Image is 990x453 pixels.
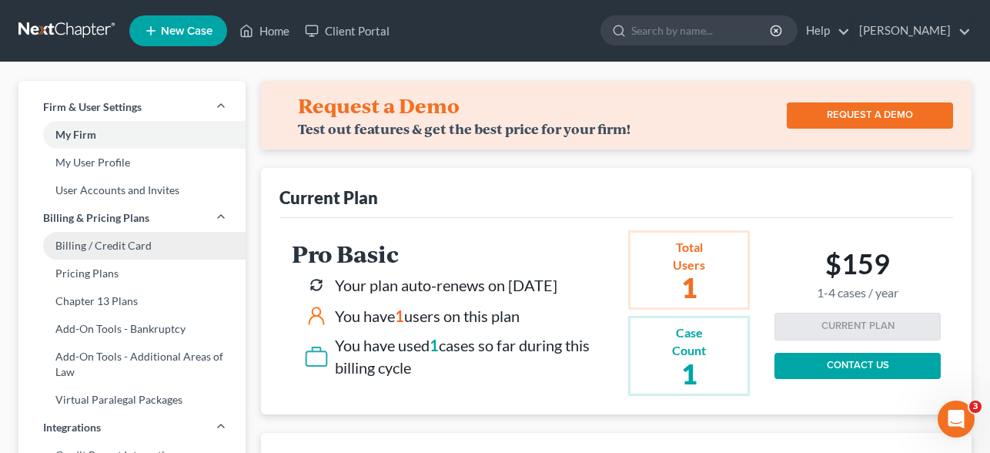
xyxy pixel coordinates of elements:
[43,210,149,226] span: Billing & Pricing Plans
[631,16,772,45] input: Search by name...
[279,186,378,209] div: Current Plan
[395,307,404,325] span: 1
[787,102,953,129] a: REQUEST A DEMO
[851,17,971,45] a: [PERSON_NAME]
[774,353,941,379] a: CONTACT US
[798,17,850,45] a: Help
[298,121,630,137] div: Test out features & get the best price for your firm!
[335,305,520,327] div: You have users on this plan
[292,241,623,267] h2: Pro Basic
[18,287,246,315] a: Chapter 13 Plans
[335,274,557,297] div: Your plan auto-renews on [DATE]
[18,386,246,414] a: Virtual Paralegal Packages
[43,420,101,435] span: Integrations
[817,286,898,300] small: 1-4 cases / year
[667,324,711,360] div: Case Count
[18,93,246,121] a: Firm & User Settings
[18,315,246,343] a: Add-On Tools - Bankruptcy
[18,414,246,441] a: Integrations
[667,239,711,274] div: Total Users
[161,25,212,37] span: New Case
[430,336,439,354] span: 1
[335,334,623,378] div: You have used cases so far during this billing cycle
[667,360,711,388] h2: 1
[938,401,975,438] iframe: Intercom live chat
[969,401,982,413] span: 3
[18,204,246,232] a: Billing & Pricing Plans
[298,93,460,118] h4: Request a Demo
[232,17,297,45] a: Home
[297,17,397,45] a: Client Portal
[774,313,941,341] button: CURRENT PLAN
[667,273,711,301] h2: 1
[817,247,898,300] h2: $159
[18,260,246,287] a: Pricing Plans
[18,149,246,176] a: My User Profile
[18,232,246,260] a: Billing / Credit Card
[18,343,246,386] a: Add-On Tools - Additional Areas of Law
[18,176,246,204] a: User Accounts and Invites
[18,121,246,149] a: My Firm
[43,99,142,115] span: Firm & User Settings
